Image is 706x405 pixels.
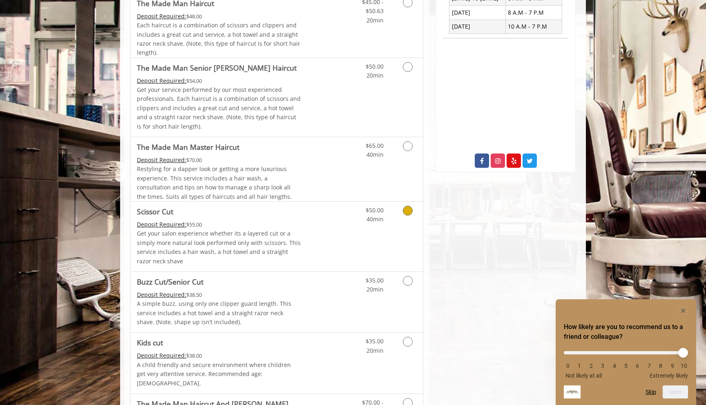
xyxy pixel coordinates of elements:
[137,165,292,200] span: Restyling for a dapper look or getting a more luxurious experience. This service includes a hair ...
[137,220,186,228] span: This service needs some Advance to be paid before we block your appointment
[505,20,562,33] td: 10 A.M - 7 P.M
[564,306,688,398] div: How likely are you to recommend us to a friend or colleague? Select an option from 0 to 10, with ...
[366,347,384,354] span: 20min
[610,363,619,369] li: 4
[137,12,186,20] span: This service needs some Advance to be paid before we block your appointment
[137,290,301,299] div: $38.50
[599,363,607,369] li: 3
[137,351,301,360] div: $38.00
[366,206,384,214] span: $50.00
[137,206,173,217] b: Scissor Cut
[633,363,641,369] li: 6
[137,299,301,327] p: A simple buzz, using only one clipper guard length. This service includes a hot towel and a strai...
[137,352,186,359] span: This service needs some Advance to be paid before we block your appointment
[366,337,384,345] span: $35.00
[587,363,595,369] li: 2
[668,363,677,369] li: 9
[564,363,572,369] li: 0
[678,306,688,316] button: Hide survey
[137,276,203,287] b: Buzz Cut/Senior Cut
[680,363,688,369] li: 10
[622,363,630,369] li: 5
[137,62,297,73] b: The Made Man Senior [PERSON_NAME] Haircut
[366,142,384,149] span: $65.00
[449,6,506,20] td: [DATE]
[565,372,602,379] span: Not likely at all
[564,322,688,342] h2: How likely are you to recommend us to a friend or colleague? Select an option from 0 to 10, with ...
[137,337,163,348] b: Kids cut
[564,345,688,379] div: How likely are you to recommend us to a friend or colleague? Select an option from 0 to 10, with ...
[366,16,384,24] span: 20min
[366,215,384,223] span: 40min
[137,77,186,85] span: This service needs some Advance to be paid before we block your appointment
[137,12,301,21] div: $48.00
[137,229,301,266] p: Get your salon experience whether its a layered cut or a simply more natural look performed only ...
[575,363,583,369] li: 1
[137,291,186,298] span: This service needs some Advance to be paid before we block your appointment
[645,363,653,369] li: 7
[366,62,384,70] span: $50.00
[137,141,239,153] b: The Made Man Master Haircut
[646,389,656,395] button: Skip
[663,385,688,398] button: Next question
[366,285,384,293] span: 20min
[366,71,384,79] span: 20min
[366,276,384,284] span: $35.00
[137,156,186,164] span: This service needs some Advance to be paid before we block your appointment
[137,21,300,56] span: Each haircut is a combination of scissors and clippers and includes a great cut and service, a ho...
[137,76,301,85] div: $54.00
[650,372,688,379] span: Extremely likely
[657,363,665,369] li: 8
[449,20,506,33] td: [DATE]
[137,156,301,165] div: $70.00
[366,151,384,158] span: 40min
[505,6,562,20] td: 8 A.M - 7 P.M
[137,85,301,131] p: Get your service performed by our most experienced professionals. Each haircut is a combination o...
[137,360,301,388] p: A child friendly and secure environment where children get very attentive service. Recommended ag...
[137,220,301,229] div: $55.00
